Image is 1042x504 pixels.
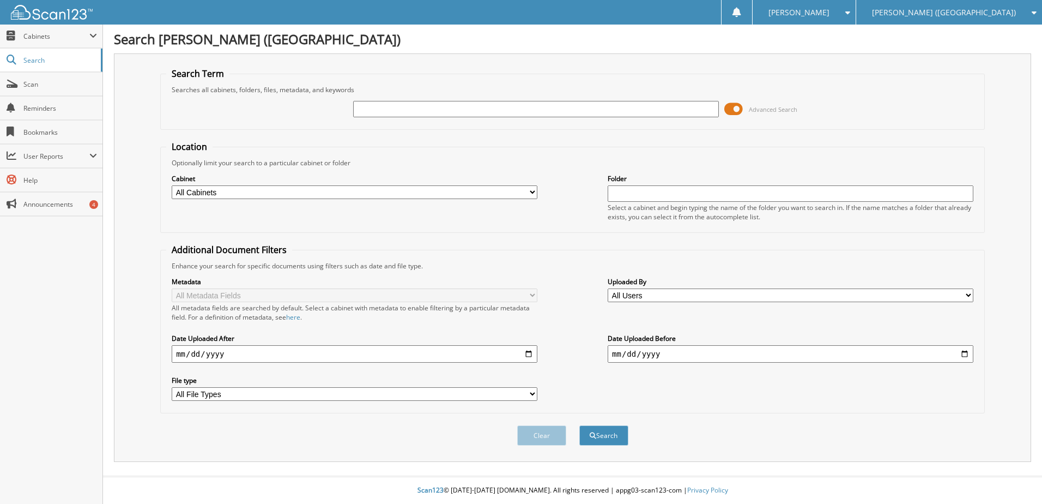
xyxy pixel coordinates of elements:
[172,334,537,343] label: Date Uploaded After
[286,313,300,322] a: here
[608,345,973,363] input: end
[166,158,979,167] div: Optionally limit your search to a particular cabinet or folder
[872,9,1016,16] span: [PERSON_NAME] ([GEOGRAPHIC_DATA])
[23,104,97,113] span: Reminders
[608,277,973,286] label: Uploaded By
[608,203,973,221] div: Select a cabinet and begin typing the name of the folder you want to search in. If the name match...
[579,425,628,446] button: Search
[166,141,213,153] legend: Location
[166,244,292,256] legend: Additional Document Filters
[11,5,93,20] img: scan123-logo-white.svg
[687,485,728,495] a: Privacy Policy
[23,176,97,185] span: Help
[172,303,537,322] div: All metadata fields are searched by default. Select a cabinet with metadata to enable filtering b...
[417,485,444,495] span: Scan123
[768,9,829,16] span: [PERSON_NAME]
[608,174,973,183] label: Folder
[172,277,537,286] label: Metadata
[988,452,1042,504] iframe: Chat Widget
[23,32,89,41] span: Cabinets
[23,152,89,161] span: User Reports
[23,200,97,209] span: Announcements
[114,30,1031,48] h1: Search [PERSON_NAME] ([GEOGRAPHIC_DATA])
[166,85,979,94] div: Searches all cabinets, folders, files, metadata, and keywords
[166,68,229,80] legend: Search Term
[749,105,797,113] span: Advanced Search
[23,128,97,137] span: Bookmarks
[166,261,979,271] div: Enhance your search for specific documents using filters such as date and file type.
[103,477,1042,504] div: © [DATE]-[DATE] [DOMAIN_NAME]. All rights reserved | appg03-scan123-com |
[172,174,537,183] label: Cabinet
[23,80,97,89] span: Scan
[517,425,566,446] button: Clear
[23,56,95,65] span: Search
[172,345,537,363] input: start
[172,376,537,385] label: File type
[89,200,98,209] div: 4
[608,334,973,343] label: Date Uploaded Before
